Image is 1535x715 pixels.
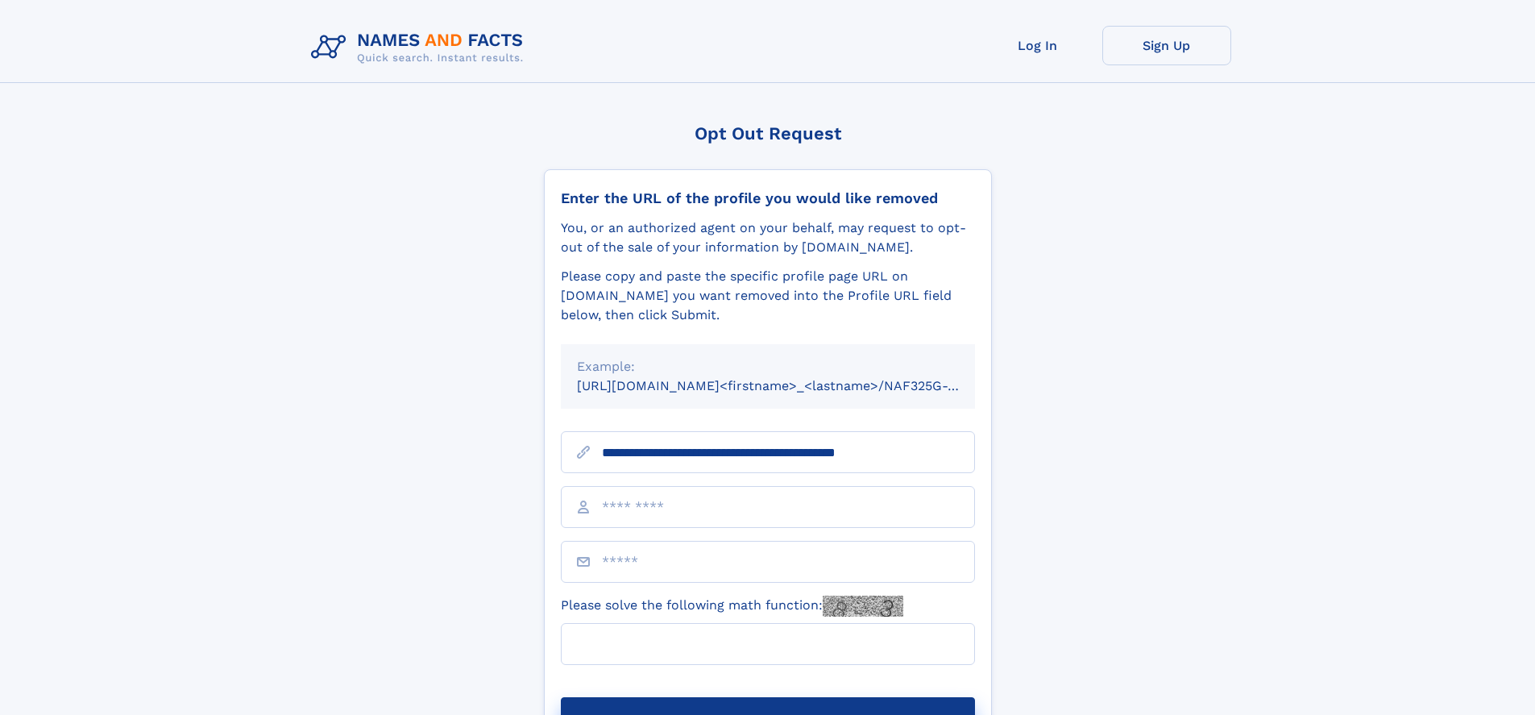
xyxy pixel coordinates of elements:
div: You, or an authorized agent on your behalf, may request to opt-out of the sale of your informatio... [561,218,975,257]
img: Logo Names and Facts [305,26,537,69]
div: Opt Out Request [544,123,992,143]
a: Log In [973,26,1102,65]
div: Please copy and paste the specific profile page URL on [DOMAIN_NAME] you want removed into the Pr... [561,267,975,325]
label: Please solve the following math function: [561,596,903,617]
small: [URL][DOMAIN_NAME]<firstname>_<lastname>/NAF325G-xxxxxxxx [577,378,1006,393]
div: Enter the URL of the profile you would like removed [561,189,975,207]
a: Sign Up [1102,26,1231,65]
div: Example: [577,357,959,376]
